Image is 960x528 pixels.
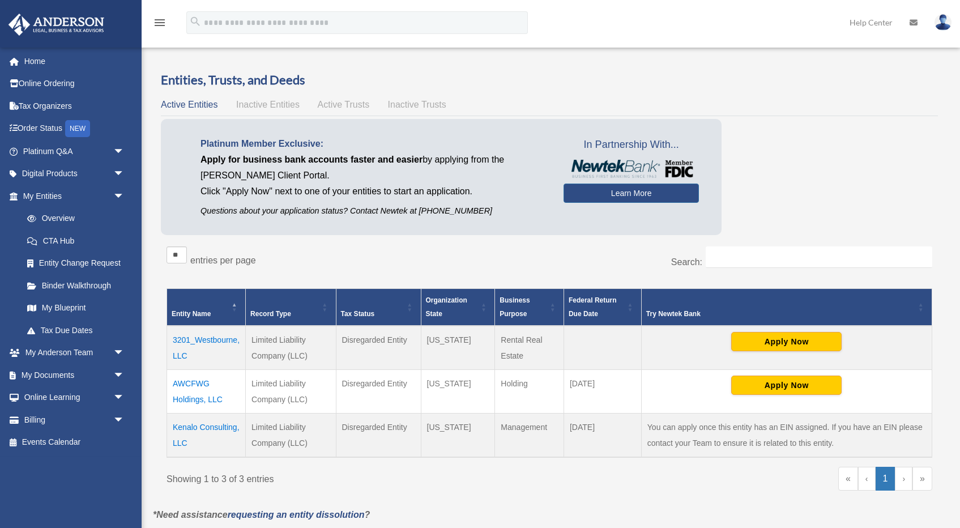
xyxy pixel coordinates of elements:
span: arrow_drop_down [113,364,136,387]
div: Showing 1 to 3 of 3 entries [167,467,541,487]
a: menu [153,20,167,29]
td: You can apply once this entity has an EIN assigned. If you have an EIN please contact your Team t... [641,413,932,457]
th: Organization State: Activate to sort [421,288,495,326]
a: Platinum Q&Aarrow_drop_down [8,140,142,163]
span: Inactive Trusts [388,100,446,109]
button: Apply Now [731,376,842,395]
img: Anderson Advisors Platinum Portal [5,14,108,36]
span: Tax Status [341,310,375,318]
span: Apply for business bank accounts faster and easier [200,155,423,164]
a: Binder Walkthrough [16,274,136,297]
th: Business Purpose: Activate to sort [495,288,564,326]
a: My Anderson Teamarrow_drop_down [8,342,142,364]
td: Management [495,413,564,457]
a: My Entitiesarrow_drop_down [8,185,136,207]
td: AWCFWG Holdings, LLC [167,369,246,413]
span: Federal Return Due Date [569,296,617,318]
a: Entity Change Request [16,252,136,275]
label: entries per page [190,256,256,265]
a: Learn More [564,184,699,203]
span: Active Entities [161,100,217,109]
td: Disregarded Entity [336,369,421,413]
a: Digital Productsarrow_drop_down [8,163,142,185]
a: Overview [16,207,130,230]
span: Entity Name [172,310,211,318]
span: arrow_drop_down [113,185,136,208]
td: Rental Real Estate [495,326,564,370]
th: Try Newtek Bank : Activate to sort [641,288,932,326]
a: CTA Hub [16,229,136,252]
td: [DATE] [564,369,641,413]
td: [US_STATE] [421,326,495,370]
td: Disregarded Entity [336,413,421,457]
span: Inactive Entities [236,100,300,109]
a: Events Calendar [8,431,142,454]
a: Last [912,467,932,491]
td: Limited Liability Company (LLC) [246,413,336,457]
a: Tax Due Dates [16,319,136,342]
th: Federal Return Due Date: Activate to sort [564,288,641,326]
span: arrow_drop_down [113,408,136,432]
th: Record Type: Activate to sort [246,288,336,326]
div: Try Newtek Bank [646,307,915,321]
p: Platinum Member Exclusive: [200,136,547,152]
td: Holding [495,369,564,413]
td: Limited Liability Company (LLC) [246,326,336,370]
i: search [189,15,202,28]
a: Previous [858,467,876,491]
a: My Documentsarrow_drop_down [8,364,142,386]
span: arrow_drop_down [113,163,136,186]
i: menu [153,16,167,29]
a: Order StatusNEW [8,117,142,140]
td: Limited Liability Company (LLC) [246,369,336,413]
th: Entity Name: Activate to invert sorting [167,288,246,326]
td: 3201_Westbourne, LLC [167,326,246,370]
p: Questions about your application status? Contact Newtek at [PHONE_NUMBER] [200,204,547,218]
th: Tax Status: Activate to sort [336,288,421,326]
td: [DATE] [564,413,641,457]
img: User Pic [935,14,952,31]
span: Business Purpose [500,296,530,318]
label: Search: [671,257,702,267]
a: 1 [876,467,895,491]
span: arrow_drop_down [113,342,136,365]
td: Kenalo Consulting, LLC [167,413,246,457]
span: In Partnership With... [564,136,699,154]
a: Online Learningarrow_drop_down [8,386,142,409]
span: Record Type [250,310,291,318]
span: arrow_drop_down [113,386,136,410]
td: Disregarded Entity [336,326,421,370]
h3: Entities, Trusts, and Deeds [161,71,938,89]
td: [US_STATE] [421,369,495,413]
a: Online Ordering [8,73,142,95]
a: Next [895,467,912,491]
span: Organization State [426,296,467,318]
img: NewtekBankLogoSM.png [569,160,693,178]
span: Active Trusts [318,100,370,109]
a: Home [8,50,142,73]
button: Apply Now [731,332,842,351]
p: Click "Apply Now" next to one of your entities to start an application. [200,184,547,199]
p: by applying from the [PERSON_NAME] Client Portal. [200,152,547,184]
a: Billingarrow_drop_down [8,408,142,431]
a: My Blueprint [16,297,136,320]
a: Tax Organizers [8,95,142,117]
a: First [838,467,858,491]
span: arrow_drop_down [113,140,136,163]
em: *Need assistance ? [153,510,370,520]
td: [US_STATE] [421,413,495,457]
a: requesting an entity dissolution [228,510,365,520]
div: NEW [65,120,90,137]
